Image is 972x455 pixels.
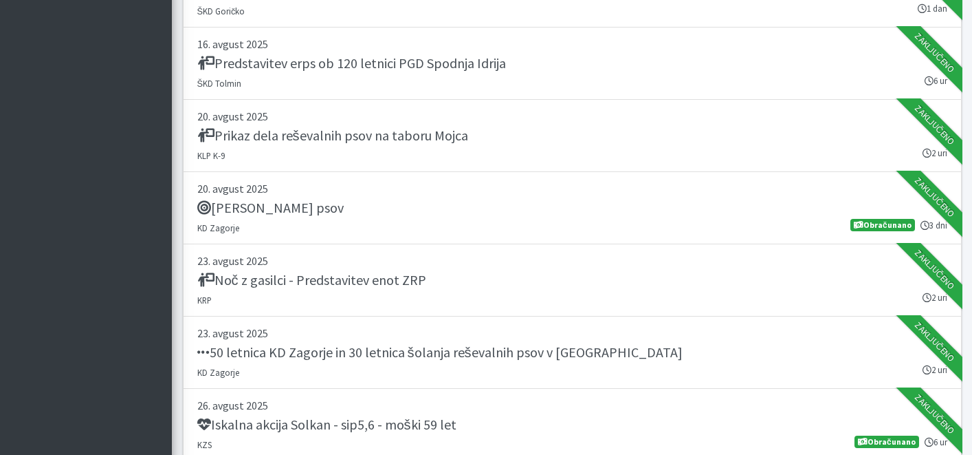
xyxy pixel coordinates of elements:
h5: Iskalna akcija Solkan - sip5,6 - moški 59 let [197,416,456,433]
h5: Prikaz dela reševalnih psov na taboru Mojca [197,127,468,144]
small: KRP [197,295,212,306]
small: KZS [197,439,212,450]
p: 26. avgust 2025 [197,397,947,414]
small: ŠKD Goričko [197,6,245,17]
a: 23. avgust 2025 50 letnica KD Zagorje in 30 letnica šolanja reševalnih psov v [GEOGRAPHIC_DATA] K... [183,317,962,389]
h5: 50 letnica KD Zagorje in 30 letnica šolanja reševalnih psov v [GEOGRAPHIC_DATA] [197,344,683,361]
h5: Noč z gasilci - Predstavitev enot ZRP [197,272,426,288]
p: 20. avgust 2025 [197,180,947,197]
h5: [PERSON_NAME] psov [197,200,344,216]
a: 23. avgust 2025 Noč z gasilci - Predstavitev enot ZRP KRP 2 uri Zaključeno [183,244,962,317]
small: KLP K-9 [197,150,225,161]
small: KD Zagorje [197,222,239,233]
p: 16. avgust 2025 [197,36,947,52]
small: KD Zagorje [197,367,239,378]
span: Obračunano [850,219,914,231]
small: ŠKD Tolmin [197,78,242,89]
h5: Predstavitev erps ob 120 letnici PGD Spodnja Idrija [197,55,506,72]
p: 23. avgust 2025 [197,325,947,341]
p: 23. avgust 2025 [197,253,947,269]
a: 16. avgust 2025 Predstavitev erps ob 120 letnici PGD Spodnja Idrija ŠKD Tolmin 6 ur Zaključeno [183,28,962,100]
a: 20. avgust 2025 [PERSON_NAME] psov KD Zagorje 3 dni Obračunano Zaključeno [183,172,962,244]
p: 20. avgust 2025 [197,108,947,125]
a: 20. avgust 2025 Prikaz dela reševalnih psov na taboru Mojca KLP K-9 2 uri Zaključeno [183,100,962,172]
span: Obračunano [854,436,918,448]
